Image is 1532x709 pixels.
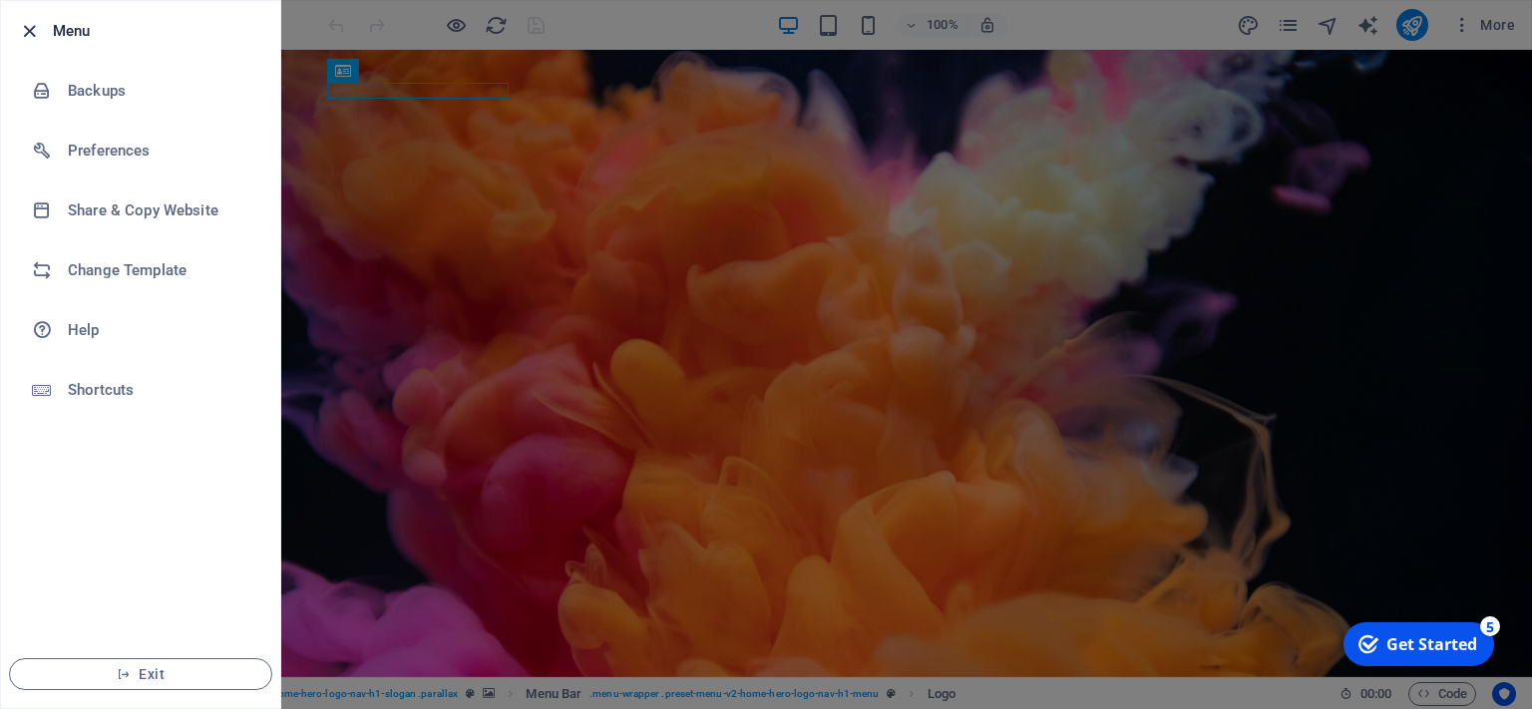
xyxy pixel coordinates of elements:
[53,19,264,43] h6: Menu
[26,666,255,682] span: Exit
[46,576,71,581] button: 1
[68,318,252,342] h6: Help
[11,8,162,52] div: Get Started 5 items remaining, 0% complete
[1,300,280,360] a: Help
[68,378,252,402] h6: Shortcuts
[9,658,272,690] button: Exit
[68,198,252,222] h6: Share & Copy Website
[54,19,145,41] div: Get Started
[68,139,252,163] h6: Preferences
[46,600,71,605] button: 2
[68,258,252,282] h6: Change Template
[68,79,252,103] h6: Backups
[148,2,168,22] div: 5
[46,624,71,629] button: 3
